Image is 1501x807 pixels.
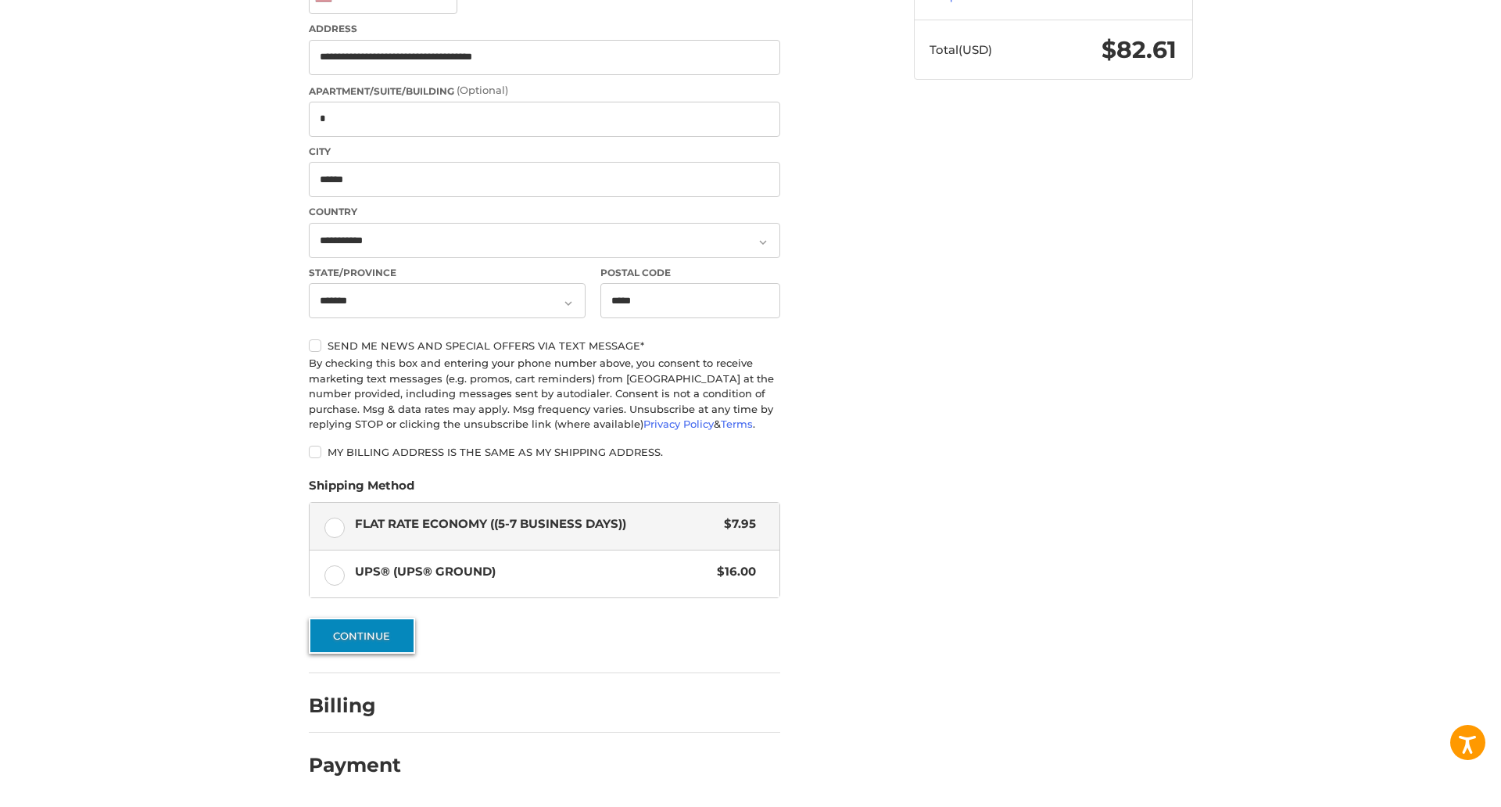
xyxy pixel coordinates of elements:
[309,356,780,432] div: By checking this box and entering your phone number above, you consent to receive marketing text ...
[309,477,414,502] legend: Shipping Method
[309,266,586,280] label: State/Province
[309,145,780,159] label: City
[930,42,992,57] span: Total (USD)
[309,83,780,99] label: Apartment/Suite/Building
[600,266,780,280] label: Postal Code
[457,84,508,96] small: (Optional)
[309,694,400,718] h2: Billing
[309,22,780,36] label: Address
[355,563,710,581] span: UPS® (UPS® Ground)
[717,515,757,533] span: $7.95
[309,753,401,777] h2: Payment
[355,515,717,533] span: Flat Rate Economy ((5-7 Business Days))
[643,418,714,430] a: Privacy Policy
[1102,35,1177,64] span: $82.61
[309,446,780,458] label: My billing address is the same as my shipping address.
[309,339,780,352] label: Send me news and special offers via text message*
[710,563,757,581] span: $16.00
[309,205,780,219] label: Country
[721,418,753,430] a: Terms
[309,618,415,654] button: Continue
